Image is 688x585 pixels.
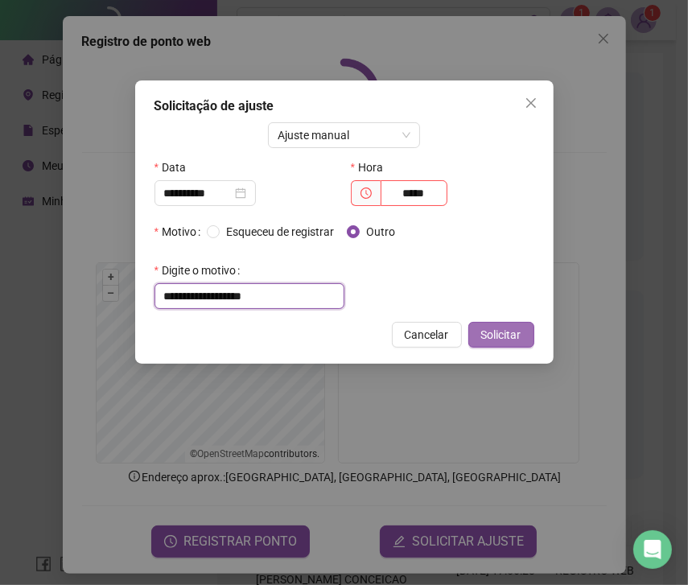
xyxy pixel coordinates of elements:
label: Data [154,154,196,180]
label: Motivo [154,219,207,245]
span: Ajuste manual [278,123,410,147]
span: close [525,97,538,109]
button: Solicitar [468,322,534,348]
span: Solicitar [481,326,521,344]
div: Solicitação de ajuste [154,97,534,116]
span: Outro [360,223,402,241]
button: Cancelar [392,322,462,348]
span: clock-circle [360,187,372,199]
span: Esqueceu de registrar [220,223,340,241]
label: Hora [351,154,393,180]
span: Cancelar [405,326,449,344]
label: Digite o motivo [154,257,246,283]
button: Close [518,90,544,116]
div: Open Intercom Messenger [633,530,672,569]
